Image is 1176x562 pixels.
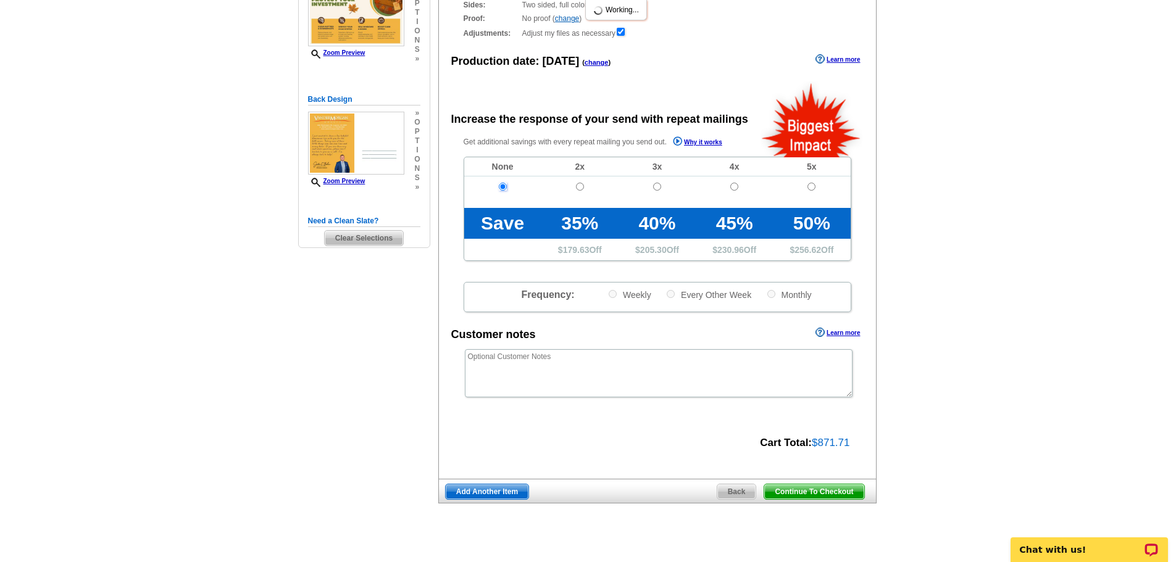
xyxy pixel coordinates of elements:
span: t [414,8,420,17]
a: Back [717,484,757,500]
label: Every Other Week [665,289,751,300]
div: Production date: [451,53,611,70]
span: o [414,155,420,164]
label: Weekly [607,289,651,300]
td: 45% [696,208,773,239]
td: Save [464,208,541,239]
td: 35% [541,208,619,239]
span: $871.71 [812,437,849,448]
div: Adjust my files as necessary [464,27,851,39]
strong: Cart Total: [760,437,812,448]
h5: Back Design [308,94,420,105]
strong: Proof: [464,13,519,24]
span: Continue To Checkout [764,484,864,499]
td: $ Off [541,239,619,260]
a: Learn more [815,328,860,337]
td: 5x [773,157,850,176]
input: Every Other Week [667,290,675,298]
span: Back [717,484,756,499]
a: Zoom Preview [308,49,365,56]
td: $ Off [619,239,696,260]
span: s [414,173,420,183]
td: None [464,157,541,176]
iframe: LiveChat chat widget [1003,523,1176,562]
p: Get additional savings with every repeat mailing you send out. [464,135,749,149]
span: n [414,36,420,45]
a: change [555,14,579,23]
img: biggestImpact.png [761,81,862,157]
img: loading... [593,6,603,15]
a: Learn more [815,54,860,64]
td: 50% [773,208,850,239]
td: $ Off [773,239,850,260]
span: » [414,109,420,118]
div: No proof ( ) [464,13,851,24]
span: t [414,136,420,146]
input: Weekly [609,290,617,298]
span: o [414,118,420,127]
span: Frequency: [521,289,574,300]
span: [DATE] [543,55,580,67]
td: 3x [619,157,696,176]
strong: Adjustments: [464,28,519,39]
td: 4x [696,157,773,176]
div: Increase the response of your send with repeat mailings [451,111,748,128]
input: Monthly [767,290,775,298]
a: Why it works [673,136,722,149]
span: Add Another Item [446,484,528,499]
td: $ Off [696,239,773,260]
span: p [414,127,420,136]
span: o [414,27,420,36]
td: 40% [619,208,696,239]
span: 230.96 [717,245,744,255]
a: Add Another Item [445,484,529,500]
span: i [414,146,420,155]
a: Zoom Preview [308,178,365,184]
span: ( ) [582,59,611,66]
span: 205.30 [640,245,667,255]
span: 256.62 [794,245,821,255]
label: Monthly [766,289,812,300]
span: » [414,183,420,192]
td: 2x [541,157,619,176]
img: small-thumb.jpg [308,112,404,175]
span: s [414,45,420,54]
a: change [585,59,609,66]
h5: Need a Clean Slate? [308,215,420,227]
div: Customer notes [451,326,536,343]
span: n [414,164,420,173]
span: » [414,54,420,64]
span: Clear Selections [325,231,403,246]
span: 179.63 [563,245,590,255]
span: i [414,17,420,27]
